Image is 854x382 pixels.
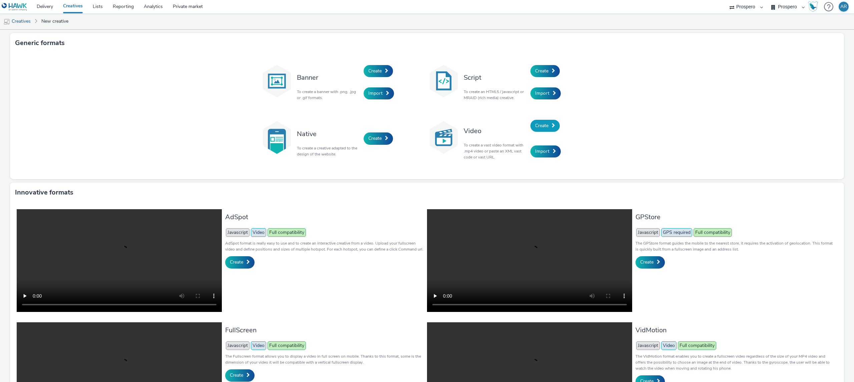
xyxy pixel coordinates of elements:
p: The GPStore format guides the mobile to the nearest store, it requires the activation of geolocat... [635,240,834,252]
img: Hawk Academy [808,1,818,12]
p: The Fullscreen format allows you to display a video in full screen on mobile. Thanks to this form... [225,353,424,365]
a: Create [364,65,393,77]
span: Full compatibility [268,228,306,237]
img: undefined Logo [2,3,27,11]
h3: Generic formats [15,38,65,48]
h3: Script [464,73,527,82]
span: Full compatibility [268,341,306,350]
span: Javascript [226,341,250,350]
span: Video [251,341,266,350]
h3: Innovative formats [15,187,73,198]
img: banner.svg [260,64,294,98]
p: To create a vast video format with .mp4 video or paste an XML vast code or vast URL. [464,142,527,160]
p: AdSpot format is really easy to use and to create an interactive creative from a video. Upload yo... [225,240,424,252]
h3: VidMotion [635,326,834,335]
span: Create [230,259,243,265]
img: mobile [3,18,10,25]
img: video.svg [427,121,460,154]
span: Create [535,122,548,129]
span: Import [535,90,549,96]
a: Create [635,256,665,268]
h3: Native [297,129,360,138]
span: Import [535,148,549,154]
a: Hawk Academy [808,1,821,12]
span: Create [230,372,243,378]
a: Create [225,256,255,268]
p: To create a creative adapted to the design of the website. [297,145,360,157]
a: Create [530,120,560,132]
h3: Video [464,126,527,135]
a: Create [225,369,255,381]
a: Create [530,65,560,77]
span: Full compatibility [694,228,732,237]
span: Create [368,135,382,141]
h3: GPStore [635,213,834,222]
span: Import [368,90,383,96]
div: AR [840,2,847,12]
a: Import [530,87,561,99]
span: Javascript [226,228,250,237]
span: GPS required [661,228,692,237]
a: Import [364,87,394,99]
a: Create [364,132,393,144]
a: Import [530,145,561,157]
span: Video [251,228,266,237]
span: Create [535,68,548,74]
span: Javascript [636,341,660,350]
img: code.svg [427,64,460,98]
span: Create [368,68,382,74]
p: To create an HTML5 / javascript or MRAID (rich media) creative. [464,89,527,101]
img: native.svg [260,121,294,154]
span: Full compatibility [678,341,716,350]
span: Create [640,259,654,265]
span: Video [661,341,677,350]
h3: FullScreen [225,326,424,335]
h3: Banner [297,73,360,82]
h3: AdSpot [225,213,424,222]
span: Javascript [636,228,660,237]
a: New creative [38,13,72,29]
p: To create a banner with .png, .jpg or .gif formats. [297,89,360,101]
p: The VidMotion format enables you to create a fullscreen video regardless of the size of your MP4 ... [635,353,834,371]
